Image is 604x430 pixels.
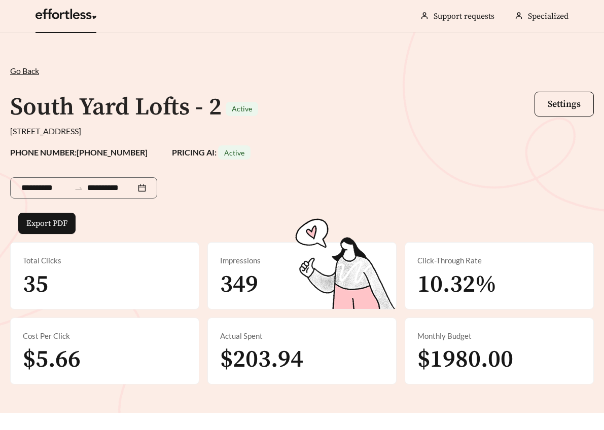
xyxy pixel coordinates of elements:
span: $203.94 [220,344,303,375]
div: [STREET_ADDRESS] [10,125,594,137]
div: Monthly Budget [417,330,581,342]
button: Settings [535,92,594,116]
div: Cost Per Click [23,330,187,342]
span: swap-right [74,184,83,193]
span: 35 [23,269,48,300]
span: Export PDF [26,217,67,229]
strong: PHONE NUMBER: [PHONE_NUMBER] [10,147,148,157]
span: Active [224,148,244,157]
h1: South Yard Lofts - 2 [10,92,222,123]
div: Impressions [220,255,384,266]
span: Go Back [10,66,39,75]
span: Active [232,104,252,113]
a: Support requests [434,11,494,21]
span: to [74,183,83,192]
span: $1980.00 [417,344,513,375]
div: Actual Spent [220,330,384,342]
span: Settings [548,98,581,110]
div: Total Clicks [23,255,187,266]
button: Export PDF [18,213,76,234]
strong: PRICING AI: [172,147,251,157]
span: $5.66 [23,344,81,375]
span: Specialized [528,11,569,21]
div: Click-Through Rate [417,255,581,266]
span: 349 [220,269,258,300]
span: 10.32% [417,269,496,300]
